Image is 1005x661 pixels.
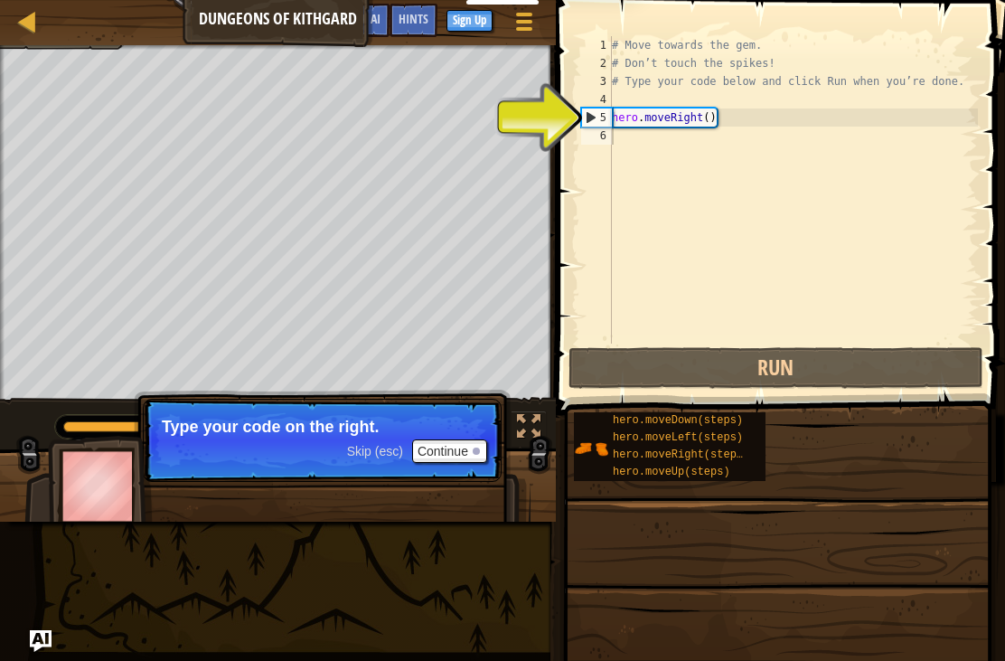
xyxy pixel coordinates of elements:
[399,10,428,27] span: Hints
[30,630,52,652] button: Ask AI
[574,431,608,466] img: portrait.png
[162,418,483,436] p: Type your code on the right.
[502,4,547,46] button: Show game menu
[48,436,153,536] img: thang_avatar_frame.png
[581,72,612,90] div: 3
[581,90,612,109] div: 4
[582,109,612,127] div: 5
[446,10,493,32] button: Sign Up
[347,444,403,458] span: Skip (esc)
[341,4,390,37] button: Ask AI
[511,411,547,448] button: Toggle fullscreen
[581,127,612,145] div: 6
[568,347,983,389] button: Run
[613,449,749,461] span: hero.moveRight(steps)
[412,439,487,463] button: Continue
[613,466,730,478] span: hero.moveUp(steps)
[350,10,380,27] span: Ask AI
[581,36,612,54] div: 1
[613,431,743,444] span: hero.moveLeft(steps)
[581,54,612,72] div: 2
[613,414,743,427] span: hero.moveDown(steps)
